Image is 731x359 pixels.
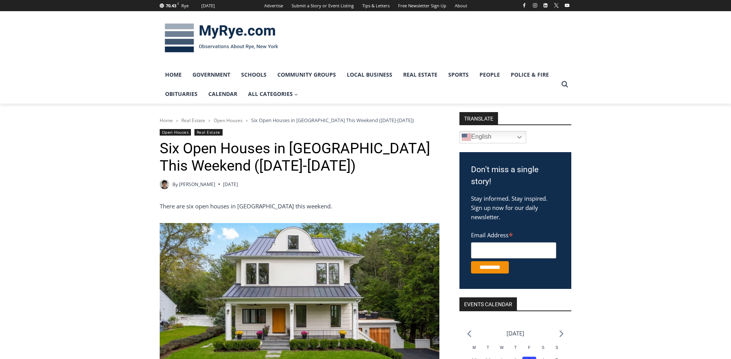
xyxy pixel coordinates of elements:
[467,330,471,337] a: Previous month
[459,112,498,124] strong: TRANSLATE
[248,90,298,98] span: All Categories
[530,1,540,10] a: Instagram
[509,345,523,357] div: Thursday
[251,117,414,124] span: Six Open Houses in [GEOGRAPHIC_DATA] This Weekend ([DATE]-[DATE])
[520,1,529,10] a: Facebook
[187,65,236,84] a: Government
[398,65,443,84] a: Real Estate
[558,77,572,91] button: View Search Form
[181,2,189,9] div: Rye
[528,346,530,350] span: F
[505,65,554,84] a: Police & Fire
[243,84,304,104] a: All Categories
[203,84,243,104] a: Calendar
[160,65,187,84] a: Home
[552,1,561,10] a: X
[160,65,558,104] nav: Primary Navigation
[176,118,178,123] span: >
[487,346,489,350] span: T
[562,1,572,10] a: YouTube
[462,133,471,142] img: en
[495,345,509,357] div: Wednesday
[522,345,536,357] div: Friday
[160,140,439,175] h1: Six Open Houses in [GEOGRAPHIC_DATA] This Weekend ([DATE]-[DATE])
[471,227,556,241] label: Email Address
[272,65,341,84] a: Community Groups
[160,18,283,58] img: MyRye.com
[542,346,544,350] span: S
[236,65,272,84] a: Schools
[555,346,558,350] span: S
[500,346,503,350] span: W
[160,179,169,189] img: Patel, Devan - bio cropped 200x200
[474,65,505,84] a: People
[181,117,205,124] a: Real Estate
[506,328,524,339] li: [DATE]
[443,65,474,84] a: Sports
[160,179,169,189] a: Author image
[214,117,243,124] a: Open Houses
[160,84,203,104] a: Obituaries
[471,194,560,221] p: Stay informed. Stay inspired. Sign up now for our daily newsletter.
[481,345,495,357] div: Tuesday
[160,201,439,211] p: There are six open houses in [GEOGRAPHIC_DATA] this weekend.
[160,129,191,136] a: Open Houses
[160,117,173,124] a: Home
[467,345,481,357] div: Monday
[514,346,517,350] span: T
[536,345,550,357] div: Saturday
[541,1,550,10] a: Linkedin
[459,131,526,143] a: English
[177,2,179,6] span: F
[473,346,476,350] span: M
[246,118,248,123] span: >
[201,2,215,9] div: [DATE]
[471,164,560,188] h3: Don't miss a single story!
[179,181,215,188] a: [PERSON_NAME]
[194,129,223,136] a: Real Estate
[160,116,439,124] nav: Breadcrumbs
[208,118,211,123] span: >
[166,3,176,8] span: 70.43
[341,65,398,84] a: Local Business
[559,330,564,337] a: Next month
[550,345,564,357] div: Sunday
[223,181,238,188] time: [DATE]
[459,297,517,310] h2: Events Calendar
[172,181,178,188] span: By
